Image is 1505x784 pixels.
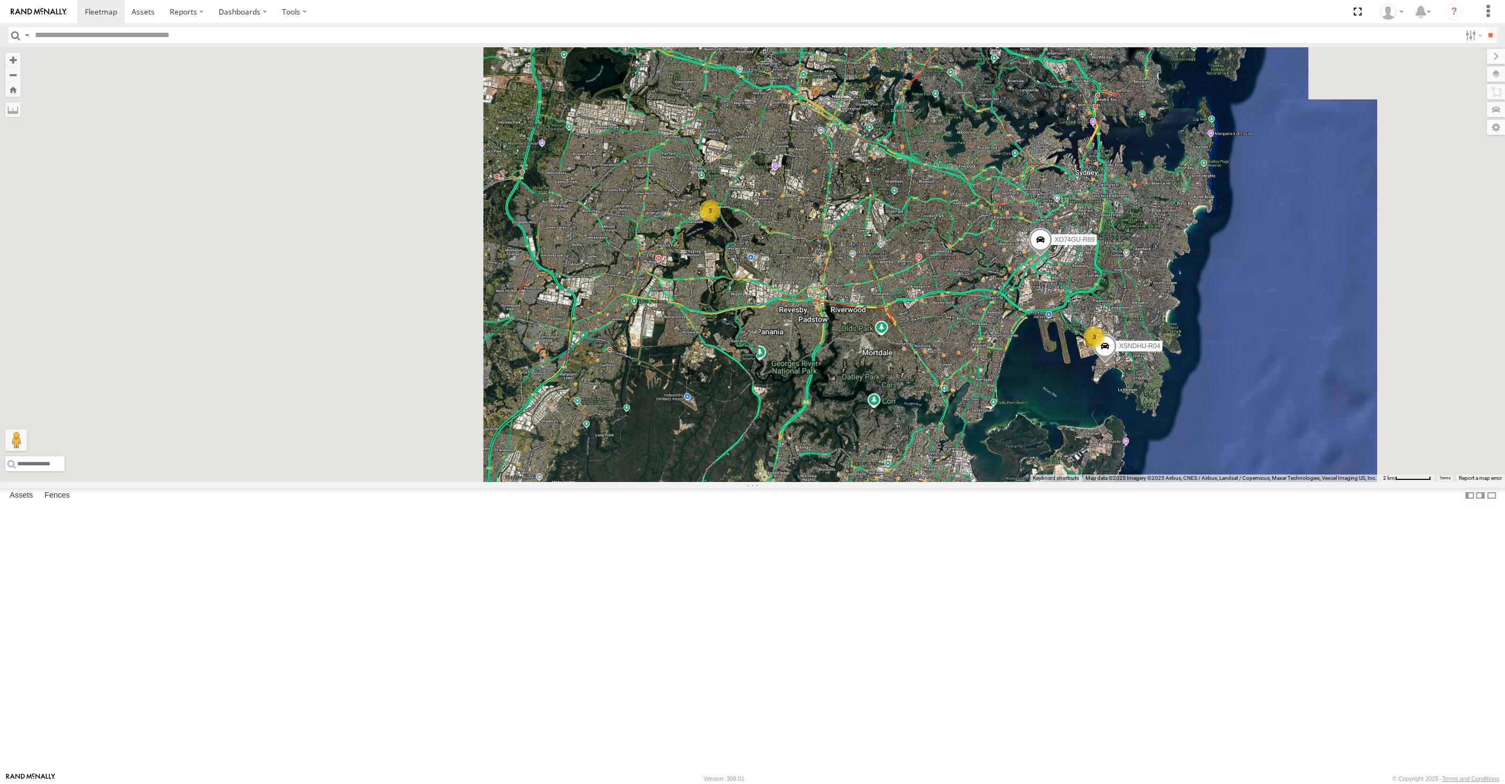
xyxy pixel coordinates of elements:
label: Search Query [23,27,31,43]
span: 2 km [1383,475,1395,481]
label: Dock Summary Table to the Left [1464,488,1475,504]
div: Version: 308.01 [704,775,744,782]
a: Visit our Website [6,773,55,784]
button: Drag Pegman onto the map to open Street View [5,429,27,451]
span: XO74GU-R69 [1054,236,1095,243]
button: Zoom Home [5,82,20,97]
label: Search Filter Options [1461,27,1484,43]
a: Report a map error [1459,475,1502,481]
button: Keyboard shortcuts [1033,474,1079,482]
i: ? [1445,3,1463,20]
span: XSNDHU-R04 [1119,342,1160,350]
button: Map Scale: 2 km per 63 pixels [1380,474,1434,482]
div: Quang MAC [1376,4,1407,20]
button: Zoom out [5,67,20,82]
a: Terms and Conditions [1442,775,1499,782]
div: 3 [699,200,721,221]
label: Dock Summary Table to the Right [1475,488,1486,504]
button: Zoom in [5,53,20,67]
label: Measure [5,102,20,117]
label: Map Settings [1487,120,1505,135]
label: Hide Summary Table [1486,488,1497,504]
span: Map data ©2025 Imagery ©2025 Airbus, CNES / Airbus, Landsat / Copernicus, Maxar Technologies, Vex... [1086,475,1377,481]
img: rand-logo.svg [11,8,67,16]
div: © Copyright 2025 - [1392,775,1499,782]
label: Fences [39,488,75,503]
label: Assets [4,488,38,503]
a: Terms (opens in new tab) [1439,476,1451,480]
div: 3 [1083,326,1105,348]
